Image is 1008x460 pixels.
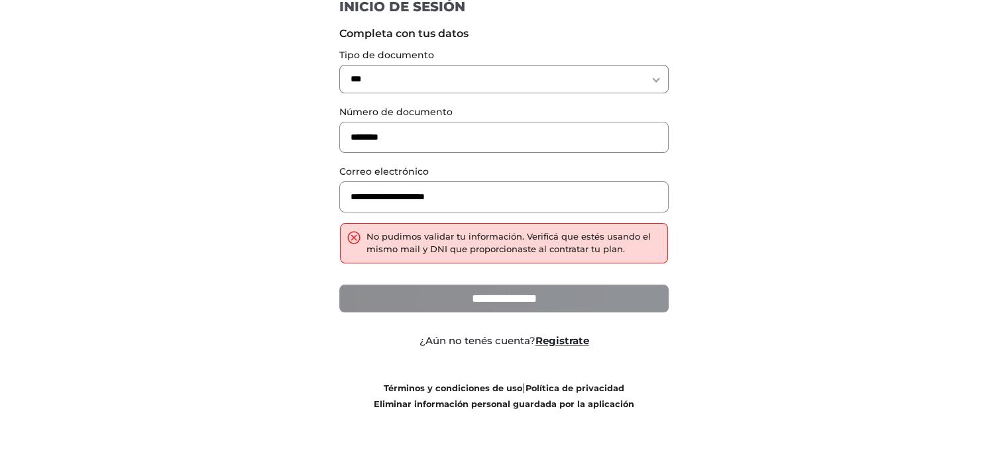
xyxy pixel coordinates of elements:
[526,383,624,393] a: Política de privacidad
[374,399,634,409] a: Eliminar información personal guardada por la aplicación
[384,383,522,393] a: Términos y condiciones de uso
[329,380,679,412] div: |
[339,48,669,62] label: Tipo de documento
[366,230,661,256] div: No pudimos validar tu información. Verificá que estés usando el mismo mail y DNI que proporcionas...
[339,165,669,179] label: Correo electrónico
[535,334,589,347] a: Registrate
[329,334,679,349] div: ¿Aún no tenés cuenta?
[339,26,669,42] label: Completa con tus datos
[339,105,669,119] label: Número de documento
